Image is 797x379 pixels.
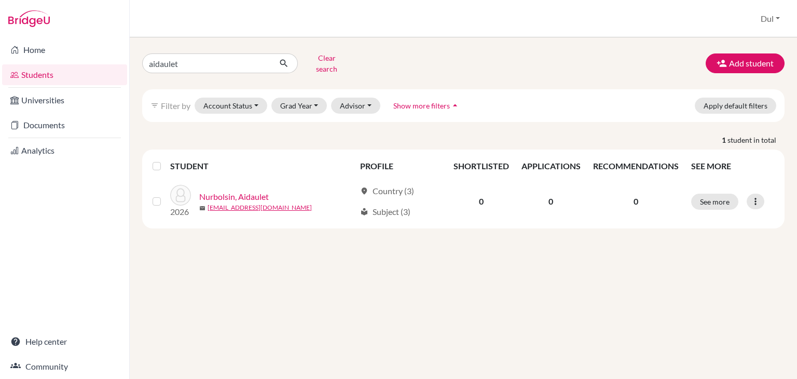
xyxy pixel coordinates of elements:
[722,134,727,145] strong: 1
[2,356,127,377] a: Community
[2,331,127,352] a: Help center
[695,98,776,114] button: Apply default filters
[756,9,785,29] button: Dul
[727,134,785,145] span: student in total
[2,90,127,111] a: Universities
[2,39,127,60] a: Home
[515,179,587,224] td: 0
[706,53,785,73] button: Add student
[298,50,355,77] button: Clear search
[360,187,368,195] span: location_on
[384,98,469,114] button: Show more filtersarrow_drop_up
[685,154,781,179] th: SEE MORE
[447,154,515,179] th: SHORTLISTED
[593,195,679,208] p: 0
[195,98,267,114] button: Account Status
[447,179,515,224] td: 0
[170,206,191,218] p: 2026
[691,194,738,210] button: See more
[208,203,312,212] a: [EMAIL_ADDRESS][DOMAIN_NAME]
[161,101,190,111] span: Filter by
[331,98,380,114] button: Advisor
[199,205,205,211] span: mail
[360,206,410,218] div: Subject (3)
[2,140,127,161] a: Analytics
[170,185,191,206] img: Nurbolsin, Aidaulet
[142,53,271,73] input: Find student by name...
[2,115,127,136] a: Documents
[450,100,460,111] i: arrow_drop_up
[150,101,159,110] i: filter_list
[8,10,50,27] img: Bridge-U
[393,101,450,110] span: Show more filters
[515,154,587,179] th: APPLICATIONS
[587,154,685,179] th: RECOMMENDATIONS
[2,64,127,85] a: Students
[360,208,368,216] span: local_library
[360,185,414,197] div: Country (3)
[271,98,327,114] button: Grad Year
[170,154,354,179] th: STUDENT
[199,191,269,203] a: Nurbolsin, Aidaulet
[354,154,447,179] th: PROFILE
